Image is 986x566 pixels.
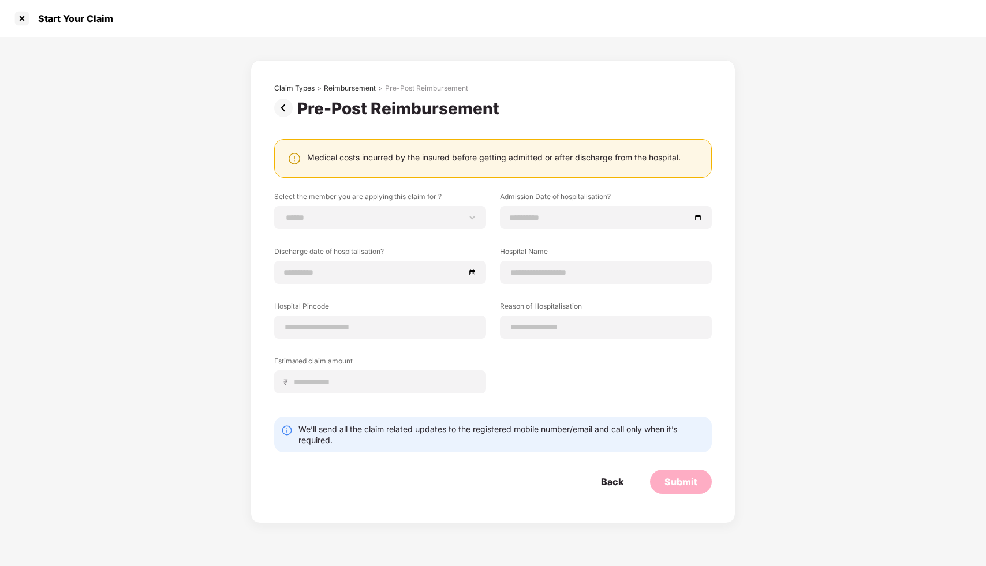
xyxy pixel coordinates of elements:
div: Medical costs incurred by the insured before getting admitted or after discharge from the hospital. [307,152,681,163]
div: Back [601,475,623,488]
label: Admission Date of hospitalisation? [500,192,712,206]
img: svg+xml;base64,PHN2ZyBpZD0iV2FybmluZ18tXzI0eDI0IiBkYXRhLW5hbWU9Ildhcm5pbmcgLSAyNHgyNCIgeG1sbnM9Im... [287,152,301,166]
div: Reimbursement [324,84,376,93]
label: Estimated claim amount [274,356,486,370]
div: Pre-Post Reimbursement [385,84,468,93]
label: Hospital Pincode [274,301,486,316]
div: We’ll send all the claim related updates to the registered mobile number/email and call only when... [298,423,705,445]
div: > [378,84,383,93]
div: Start Your Claim [31,13,113,24]
img: svg+xml;base64,PHN2ZyBpZD0iSW5mby0yMHgyMCIgeG1sbnM9Imh0dHA6Ly93d3cudzMub3JnLzIwMDAvc3ZnIiB3aWR0aD... [281,425,293,436]
div: Claim Types [274,84,315,93]
label: Reason of Hospitalisation [500,301,712,316]
div: Pre-Post Reimbursement [297,99,504,118]
div: > [317,84,322,93]
img: svg+xml;base64,PHN2ZyBpZD0iUHJldi0zMngzMiIgeG1sbnM9Imh0dHA6Ly93d3cudzMub3JnLzIwMDAvc3ZnIiB3aWR0aD... [274,99,297,117]
label: Hospital Name [500,246,712,261]
label: Select the member you are applying this claim for ? [274,192,486,206]
span: ₹ [283,377,293,388]
div: Submit [664,475,697,488]
label: Discharge date of hospitalisation? [274,246,486,261]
